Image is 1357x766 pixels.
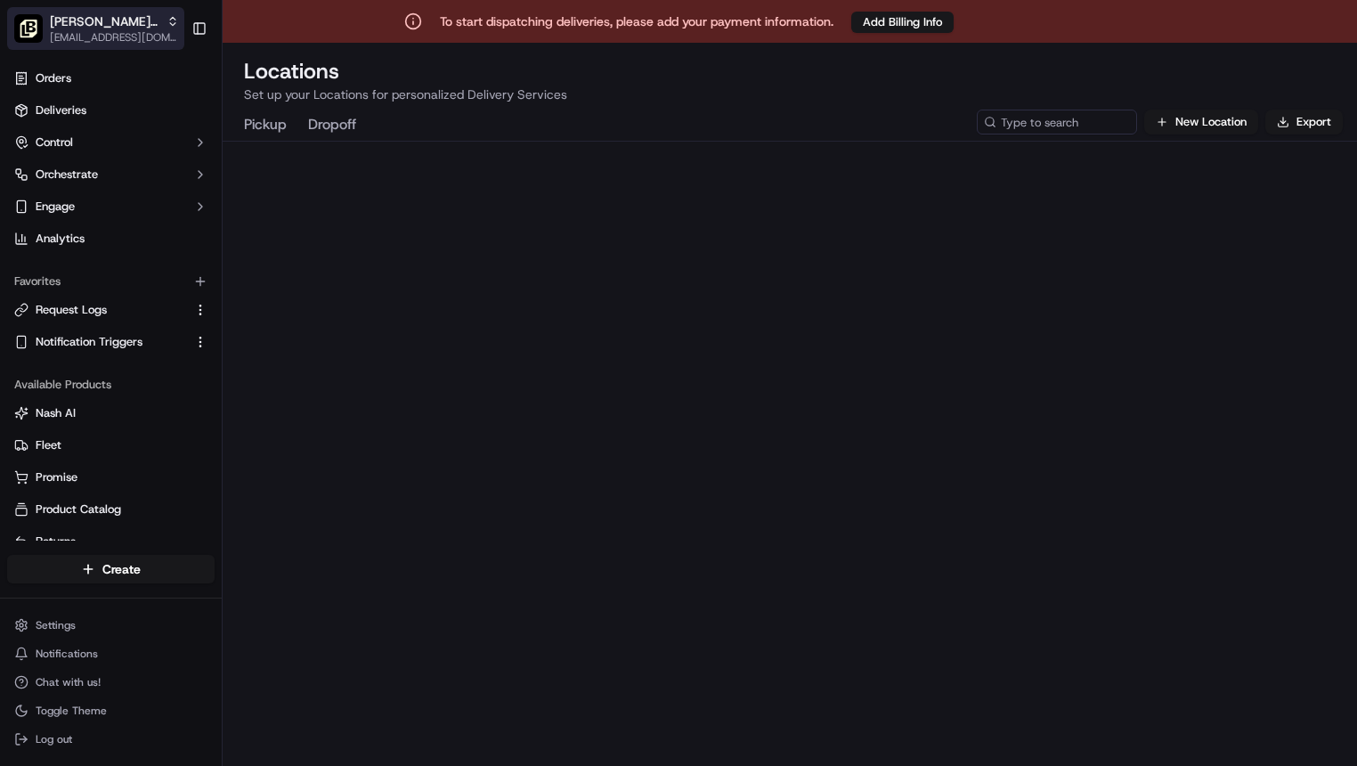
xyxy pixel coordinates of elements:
a: Notification Triggers [14,334,186,350]
button: Add Billing Info [851,12,954,33]
button: Create [7,555,215,583]
span: • [148,276,154,290]
button: New Location [1144,110,1258,134]
button: Pickup [244,110,287,141]
button: [PERSON_NAME]'s Tavern + Tap (Sea Bright) [50,12,159,30]
a: 💻API Documentation [143,391,293,423]
span: Toggle Theme [36,704,107,718]
img: 9188753566659_6852d8bf1fb38e338040_72.png [37,170,69,202]
span: [PERSON_NAME] [55,324,144,338]
span: Product Catalog [36,501,121,517]
button: Promise [7,463,215,492]
button: Returns [7,527,215,556]
div: We're available if you need us! [80,188,245,202]
button: Notifications [7,641,215,666]
span: Notifications [36,647,98,661]
span: Analytics [36,231,85,247]
div: Past conversations [18,232,119,246]
img: Nash [18,18,53,53]
a: Nash AI [14,405,207,421]
a: Add Billing Info [851,11,954,33]
button: Dropoff [308,110,356,141]
button: Toggle Theme [7,698,215,723]
div: 📗 [18,400,32,414]
button: [EMAIL_ADDRESS][DOMAIN_NAME] [50,30,179,45]
a: Product Catalog [14,501,207,517]
button: Request Logs [7,296,215,324]
span: Request Logs [36,302,107,318]
img: Tommy's Tavern + Tap (Sea Bright) [14,14,43,43]
span: Engage [36,199,75,215]
img: 1736555255976-a54dd68f-1ca7-489b-9aae-adbdc363a1c4 [18,170,50,202]
span: Knowledge Base [36,398,136,416]
button: Control [7,128,215,157]
span: Create [102,560,141,578]
button: Chat with us! [7,670,215,695]
span: [PERSON_NAME] [55,276,144,290]
span: Settings [36,618,76,632]
a: Analytics [7,224,215,253]
button: Export [1265,110,1343,134]
span: Fleet [36,437,61,453]
input: Type to search [977,110,1137,134]
a: Orders [7,64,215,93]
input: Got a question? Start typing here... [46,115,321,134]
a: Promise [14,469,207,485]
a: Returns [14,534,207,550]
span: Log out [36,732,72,746]
span: Promise [36,469,77,485]
img: 1736555255976-a54dd68f-1ca7-489b-9aae-adbdc363a1c4 [36,325,50,339]
a: Powered byPylon [126,441,215,455]
span: Deliveries [36,102,86,118]
a: Request Logs [14,302,186,318]
button: Settings [7,613,215,638]
button: Product Catalog [7,495,215,524]
img: 1736555255976-a54dd68f-1ca7-489b-9aae-adbdc363a1c4 [36,277,50,291]
span: Chat with us! [36,675,101,689]
button: Nash AI [7,399,215,428]
button: Start new chat [303,175,324,197]
span: Returns [36,534,76,550]
a: 📗Knowledge Base [11,391,143,423]
img: Brittany Newman [18,259,46,288]
span: Orders [36,70,71,86]
span: [DATE] [158,324,194,338]
h2: Locations [244,57,1336,86]
button: Tommy's Tavern + Tap (Sea Bright)[PERSON_NAME]'s Tavern + Tap (Sea Bright)[EMAIL_ADDRESS][DOMAIN_... [7,7,184,50]
span: API Documentation [168,398,286,416]
span: Orchestrate [36,167,98,183]
p: To start dispatching deliveries, please add your payment information. [440,12,833,30]
button: See all [276,228,324,249]
span: [DATE] [158,276,194,290]
button: Log out [7,727,215,752]
span: Notification Triggers [36,334,142,350]
span: Pylon [177,442,215,455]
button: Notification Triggers [7,328,215,356]
span: • [148,324,154,338]
button: Engage [7,192,215,221]
p: Set up your Locations for personalized Delivery Services [244,86,1336,103]
button: Fleet [7,431,215,460]
a: Deliveries [7,96,215,125]
span: Control [36,134,73,151]
div: Start new chat [80,170,292,188]
div: 💻 [150,400,165,414]
div: Favorites [7,267,215,296]
img: Masood Aslam [18,307,46,336]
span: Nash AI [36,405,76,421]
button: Orchestrate [7,160,215,189]
a: Fleet [14,437,207,453]
p: Welcome 👋 [18,71,324,100]
div: Available Products [7,371,215,399]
